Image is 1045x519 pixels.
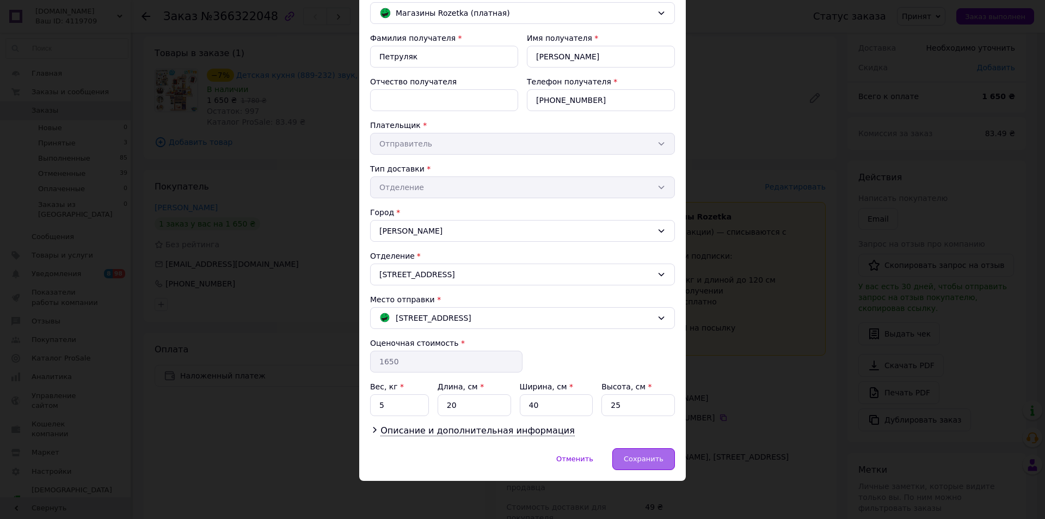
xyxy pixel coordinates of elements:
label: Длина, см [438,382,484,391]
span: Описание и дополнительная информация [380,425,575,436]
div: Отделение [370,251,675,261]
div: Город [370,207,675,218]
input: +380 [527,89,675,111]
div: [STREET_ADDRESS] [370,264,675,285]
label: Вес, кг [370,382,404,391]
span: Магазины Rozetka (платная) [396,7,653,19]
span: [STREET_ADDRESS] [396,312,471,324]
label: Имя получателя [527,34,592,42]
label: Телефон получателя [527,77,611,86]
label: Оценочная стоимость [370,339,459,347]
label: Ширина, см [520,382,573,391]
div: Место отправки [370,294,675,305]
div: Плательщик [370,120,675,131]
div: [PERSON_NAME] [370,220,675,242]
span: Отменить [556,455,593,463]
label: Фамилия получателя [370,34,456,42]
label: Высота, см [601,382,651,391]
div: Тип доставки [370,163,675,174]
span: Сохранить [624,455,663,463]
label: Отчество получателя [370,77,457,86]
